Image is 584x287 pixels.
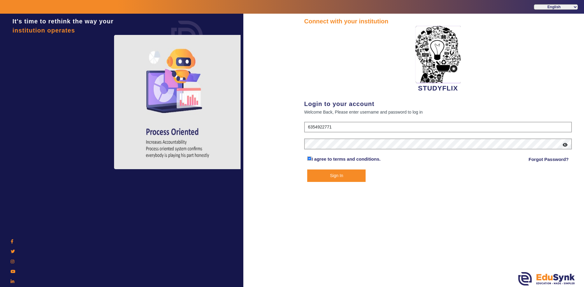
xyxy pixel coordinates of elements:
[518,272,575,285] img: edusynk.png
[311,156,381,162] a: I agree to terms and conditions.
[12,18,113,25] span: It's time to rethink the way your
[304,99,572,108] div: Login to your account
[12,27,75,34] span: institution operates
[307,169,366,182] button: Sign In
[114,35,242,169] img: login4.png
[304,26,572,93] div: STUDYFLIX
[415,26,461,83] img: 2da83ddf-6089-4dce-a9e2-416746467bdd
[164,14,210,59] img: login.png
[304,108,572,116] div: Welcome Back, Please enter username and password to log in
[304,17,572,26] div: Connect with your institution
[529,156,569,163] a: Forgot Password?
[304,122,572,133] input: User Name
